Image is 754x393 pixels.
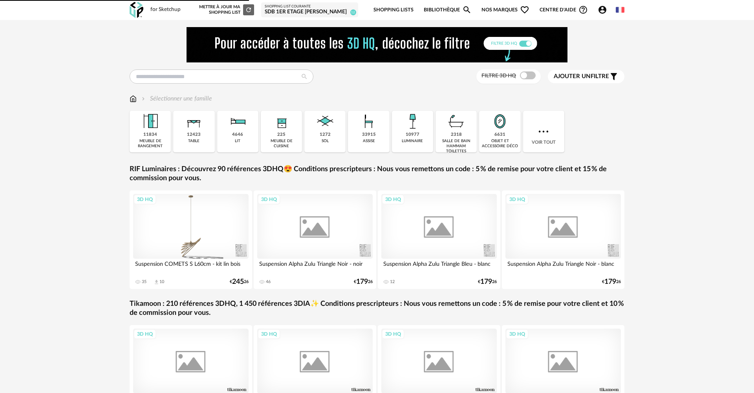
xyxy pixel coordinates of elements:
[159,279,164,285] div: 10
[132,139,168,149] div: meuble de rangement
[602,279,621,285] div: € 26
[598,5,607,15] span: Account Circle icon
[232,279,244,285] span: 245
[265,4,355,9] div: Shopping List courante
[382,329,404,339] div: 3D HQ
[143,132,157,138] div: 11834
[363,139,375,144] div: assise
[378,190,500,289] a: 3D HQ Suspension Alpha Zulu Triangle Bleu - blanc 12 €17926
[616,5,624,14] img: fr
[358,111,379,132] img: Assise.png
[390,279,395,285] div: 12
[402,111,423,132] img: Luminaire.png
[265,9,355,16] div: SDB 1er etage [PERSON_NAME]
[536,124,551,139] img: more.7b13dc1.svg
[235,139,240,144] div: lit
[506,194,529,205] div: 3D HQ
[362,132,376,138] div: 33915
[382,194,404,205] div: 3D HQ
[188,139,199,144] div: table
[187,132,201,138] div: 12423
[381,259,497,274] div: Suspension Alpha Zulu Triangle Bleu - blanc
[245,7,252,12] span: Refresh icon
[424,1,472,19] a: BibliothèqueMagnify icon
[578,5,588,15] span: Help Circle Outline icon
[315,111,336,132] img: Sol.png
[462,5,472,15] span: Magnify icon
[481,139,518,149] div: objet et accessoire déco
[271,111,292,132] img: Rangement.png
[130,94,137,103] img: svg+xml;base64,PHN2ZyB3aWR0aD0iMTYiIGhlaWdodD0iMTciIHZpZXdCb3g9IjAgMCAxNiAxNyIgZmlsbD0ibm9uZSIgeG...
[604,279,616,285] span: 179
[140,94,146,103] img: svg+xml;base64,PHN2ZyB3aWR0aD0iMTYiIGhlaWdodD0iMTYiIHZpZXdCb3g9IjAgMCAxNiAxNiIgZmlsbD0ibm9uZSIgeG...
[140,111,161,132] img: Meuble%20de%20rangement.png
[354,279,373,285] div: € 26
[140,94,212,103] div: Sélectionner une famille
[598,5,611,15] span: Account Circle icon
[609,72,619,81] span: Filter icon
[478,279,497,285] div: € 26
[258,329,280,339] div: 3D HQ
[505,259,621,274] div: Suspension Alpha Zulu Triangle Noir - blanc
[350,9,356,15] span: 12
[481,1,529,19] span: Nos marques
[320,132,331,138] div: 1272
[150,6,181,13] div: for Sketchup
[406,132,419,138] div: 10977
[494,132,505,138] div: 6631
[554,73,591,79] span: Ajouter un
[548,70,624,83] button: Ajouter unfiltre Filter icon
[265,4,355,16] a: Shopping List courante SDB 1er etage [PERSON_NAME] 12
[277,132,285,138] div: 225
[446,111,467,132] img: Salle%20de%20bain.png
[257,259,373,274] div: Suspension Alpha Zulu Triangle Noir - noir
[480,279,492,285] span: 179
[130,2,143,18] img: OXP
[322,139,329,144] div: sol
[438,139,474,154] div: salle de bain hammam toilettes
[133,259,249,274] div: Suspension COMETS S L60cm - kit lin bois
[130,300,624,318] a: Tikamoon : 210 références 3DHQ, 1 450 références 3DIA✨ Conditions prescripteurs : Nous vous remet...
[134,194,156,205] div: 3D HQ
[356,279,368,285] span: 179
[502,190,624,289] a: 3D HQ Suspension Alpha Zulu Triangle Noir - blanc €17926
[142,279,146,285] div: 35
[187,27,567,62] img: FILTRE%20HQ%20NEW_V1%20(4).gif
[451,132,462,138] div: 2318
[154,279,159,285] span: Download icon
[266,279,271,285] div: 46
[523,111,564,152] div: Voir tout
[481,73,516,79] span: Filtre 3D HQ
[227,111,248,132] img: Literie.png
[402,139,423,144] div: luminaire
[230,279,249,285] div: € 26
[520,5,529,15] span: Heart Outline icon
[183,111,205,132] img: Table.png
[506,329,529,339] div: 3D HQ
[263,139,300,149] div: meuble de cuisine
[258,194,280,205] div: 3D HQ
[232,132,243,138] div: 4646
[130,190,252,289] a: 3D HQ Suspension COMETS S L60cm - kit lin bois 35 Download icon 10 €24526
[198,4,254,15] div: Mettre à jour ma Shopping List
[134,329,156,339] div: 3D HQ
[373,1,414,19] a: Shopping Lists
[254,190,376,289] a: 3D HQ Suspension Alpha Zulu Triangle Noir - noir 46 €17926
[489,111,511,132] img: Miroir.png
[130,165,624,183] a: RIF Luminaires : Découvrez 90 références 3DHQ😍 Conditions prescripteurs : Nous vous remettons un ...
[554,73,609,80] span: filtre
[540,5,588,15] span: Centre d'aideHelp Circle Outline icon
